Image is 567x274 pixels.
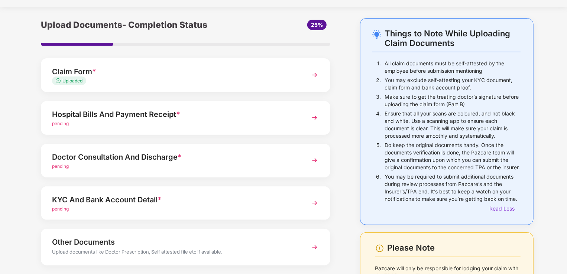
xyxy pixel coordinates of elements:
div: Upload Documents- Completion Status [41,18,234,32]
div: Read Less [490,205,521,213]
span: pending [52,206,69,212]
img: svg+xml;base64,PHN2ZyBpZD0iTmV4dCIgeG1sbnM9Imh0dHA6Ly93d3cudzMub3JnLzIwMDAvc3ZnIiB3aWR0aD0iMzYiIG... [308,111,321,124]
p: 3. [376,93,381,108]
p: Ensure that all your scans are coloured, and not black and white. Use a scanning app to ensure ea... [385,110,521,140]
div: Doctor Consultation And Discharge [52,151,297,163]
p: All claim documents must be self-attested by the employee before submission mentioning [385,60,521,75]
p: You may exclude self-attesting your KYC document, claim form and bank account proof. [385,76,521,91]
span: pending [52,121,69,126]
img: svg+xml;base64,PHN2ZyB4bWxucz0iaHR0cDovL3d3dy53My5vcmcvMjAwMC9zdmciIHdpZHRoPSIyNC4wOTMiIGhlaWdodD... [372,30,381,39]
div: Other Documents [52,236,297,248]
span: pending [52,163,69,169]
p: Make sure to get the treating doctor’s signature before uploading the claim form (Part B) [385,93,521,108]
div: Upload documents like Doctor Prescription, Self attested file etc if available. [52,248,297,258]
div: Things to Note While Uploading Claim Documents [385,29,521,48]
div: Claim Form [52,66,297,78]
span: 25% [311,22,323,28]
div: Hospital Bills And Payment Receipt [52,108,297,120]
p: 1. [377,60,381,75]
img: svg+xml;base64,PHN2ZyBpZD0iV2FybmluZ18tXzI0eDI0IiBkYXRhLW5hbWU9Ildhcm5pbmcgLSAyNHgyNCIgeG1sbnM9Im... [375,244,384,253]
div: Please Note [387,243,521,253]
p: Do keep the original documents handy. Once the documents verification is done, the Pazcare team w... [385,141,521,171]
img: svg+xml;base64,PHN2ZyB4bWxucz0iaHR0cDovL3d3dy53My5vcmcvMjAwMC9zdmciIHdpZHRoPSIxMy4zMzMiIGhlaWdodD... [56,78,62,83]
p: You may be required to submit additional documents during review processes from Pazcare’s and the... [385,173,521,203]
span: Uploaded [62,78,82,84]
img: svg+xml;base64,PHN2ZyBpZD0iTmV4dCIgeG1sbnM9Imh0dHA6Ly93d3cudzMub3JnLzIwMDAvc3ZnIiB3aWR0aD0iMzYiIG... [308,154,321,167]
img: svg+xml;base64,PHN2ZyBpZD0iTmV4dCIgeG1sbnM9Imh0dHA6Ly93d3cudzMub3JnLzIwMDAvc3ZnIiB3aWR0aD0iMzYiIG... [308,241,321,254]
div: KYC And Bank Account Detail [52,194,297,206]
img: svg+xml;base64,PHN2ZyBpZD0iTmV4dCIgeG1sbnM9Imh0dHA6Ly93d3cudzMub3JnLzIwMDAvc3ZnIiB3aWR0aD0iMzYiIG... [308,196,321,210]
p: 5. [376,141,381,171]
p: 4. [376,110,381,140]
p: 6. [376,173,381,203]
p: 2. [376,76,381,91]
img: svg+xml;base64,PHN2ZyBpZD0iTmV4dCIgeG1sbnM9Imh0dHA6Ly93d3cudzMub3JnLzIwMDAvc3ZnIiB3aWR0aD0iMzYiIG... [308,68,321,82]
